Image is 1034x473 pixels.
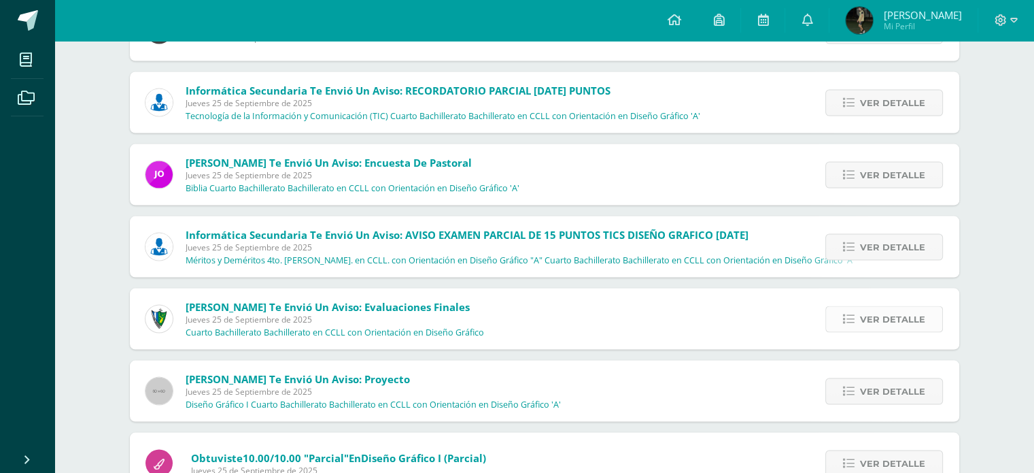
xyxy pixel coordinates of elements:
[145,233,173,261] img: 6ed6846fa57649245178fca9fc9a58dd.png
[361,451,486,465] span: Diseño Gráfico I (Parcial)
[186,399,561,410] p: Diseño Gráfico I Cuarto Bachillerato Bachillerato en CCLL con Orientación en Diseño Gráfico 'A'
[883,20,961,32] span: Mi Perfil
[186,372,410,386] span: [PERSON_NAME] te envió un aviso: Proyecto
[186,84,610,97] span: Informática Secundaria te envió un aviso: RECORDATORIO PARCIAL [DATE] PUNTOS
[145,378,173,405] img: 60x60
[186,183,519,194] p: Biblia Cuarto Bachillerato Bachillerato en CCLL con Orientación en Diseño Gráfico 'A'
[860,379,925,404] span: Ver detalle
[186,228,748,242] span: Informática Secundaria te envió un aviso: AVISO EXAMEN PARCIAL DE 15 PUNTOS TICS DISEÑO GRAFICO [...
[186,242,855,253] span: Jueves 25 de Septiembre de 2025
[145,161,173,189] img: 6614adf7432e56e5c9e182f11abb21f1.png
[186,327,484,338] p: Cuarto Bachillerato Bachillerato en CCLL con Orientación en Diseño Gráfico
[191,451,486,465] span: Obtuviste en
[243,451,301,465] span: 10.00/10.00
[145,89,173,116] img: 6ed6846fa57649245178fca9fc9a58dd.png
[860,91,925,116] span: Ver detalle
[186,111,700,122] p: Tecnología de la Información y Comunicación (TIC) Cuarto Bachillerato Bachillerato en CCLL con Or...
[186,300,470,314] span: [PERSON_NAME] te envió un aviso: Evaluaciones Finales
[860,163,925,188] span: Ver detalle
[186,386,561,397] span: Jueves 25 de Septiembre de 2025
[883,8,961,22] span: [PERSON_NAME]
[186,156,472,169] span: [PERSON_NAME] te envió un aviso: Encuesta de pastoral
[186,255,855,266] p: Méritos y Deméritos 4to. [PERSON_NAME]. en CCLL. con Orientación en Diseño Gráfico "A" Cuarto Bac...
[846,7,873,34] img: f90b9005c4b695c470a0de67ee720ab8.png
[186,97,700,109] span: Jueves 25 de Septiembre de 2025
[860,235,925,260] span: Ver detalle
[304,451,349,465] span: "Parcial"
[860,307,925,332] span: Ver detalle
[186,169,519,181] span: Jueves 25 de Septiembre de 2025
[186,314,484,325] span: Jueves 25 de Septiembre de 2025
[145,306,173,333] img: 9f174a157161b4ddbe12118a61fed988.png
